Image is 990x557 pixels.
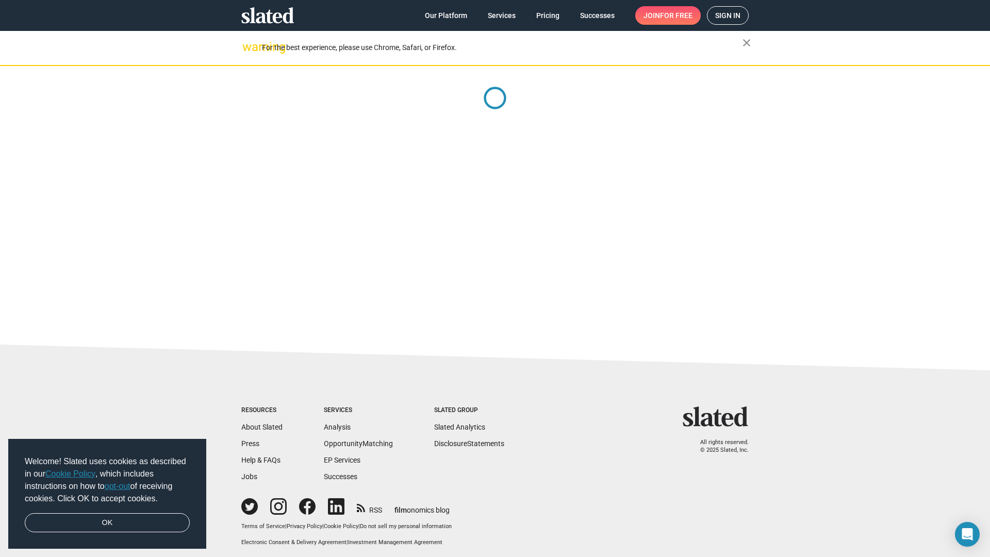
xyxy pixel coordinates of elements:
[580,6,615,25] span: Successes
[241,472,257,481] a: Jobs
[25,455,190,505] span: Welcome! Slated uses cookies as described in our , which includes instructions on how to of recei...
[357,499,382,515] a: RSS
[360,523,452,531] button: Do not sell my personal information
[434,406,504,415] div: Slated Group
[358,523,360,530] span: |
[572,6,623,25] a: Successes
[643,6,692,25] span: Join
[707,6,749,25] a: Sign in
[262,41,742,55] div: For the best experience, please use Chrome, Safari, or Firefox.
[287,523,322,530] a: Privacy Policy
[488,6,516,25] span: Services
[8,439,206,549] div: cookieconsent
[45,469,95,478] a: Cookie Policy
[324,406,393,415] div: Services
[322,523,324,530] span: |
[324,423,351,431] a: Analysis
[346,539,348,546] span: |
[25,513,190,533] a: dismiss cookie message
[425,6,467,25] span: Our Platform
[635,6,701,25] a: Joinfor free
[417,6,475,25] a: Our Platform
[689,439,749,454] p: All rights reserved. © 2025 Slated, Inc.
[740,37,753,49] mat-icon: close
[241,406,283,415] div: Resources
[394,497,450,515] a: filmonomics blog
[955,522,980,547] div: Open Intercom Messenger
[528,6,568,25] a: Pricing
[241,539,346,546] a: Electronic Consent & Delivery Agreement
[105,482,130,490] a: opt-out
[715,7,740,24] span: Sign in
[324,472,357,481] a: Successes
[285,523,287,530] span: |
[242,41,255,53] mat-icon: warning
[241,456,280,464] a: Help & FAQs
[241,439,259,448] a: Press
[324,456,360,464] a: EP Services
[434,439,504,448] a: DisclosureStatements
[536,6,559,25] span: Pricing
[480,6,524,25] a: Services
[324,523,358,530] a: Cookie Policy
[241,423,283,431] a: About Slated
[394,506,407,514] span: film
[324,439,393,448] a: OpportunityMatching
[348,539,442,546] a: Investment Management Agreement
[434,423,485,431] a: Slated Analytics
[660,6,692,25] span: for free
[241,523,285,530] a: Terms of Service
